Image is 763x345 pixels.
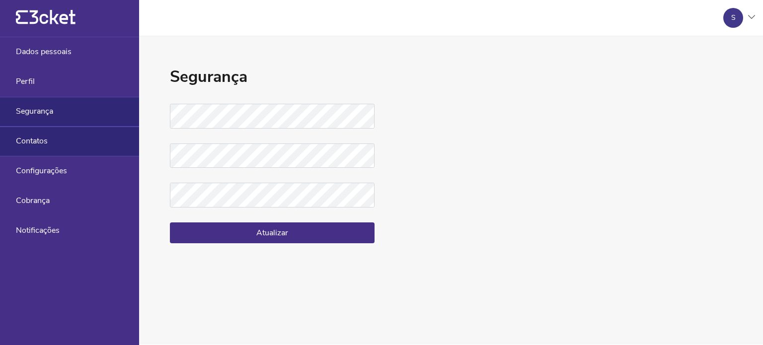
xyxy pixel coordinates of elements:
button: Atualizar [170,222,375,243]
font: Segurança [170,66,247,87]
g: {' '} [16,10,28,24]
font: Atualizar [256,227,288,238]
a: {' '} [16,20,76,27]
font: Perfil [16,76,35,87]
font: Dados pessoais [16,46,72,57]
font: S [731,13,736,22]
font: Cobrança [16,195,50,206]
font: Contatos [16,136,48,146]
font: Notificações [16,225,60,236]
font: Segurança [16,106,53,117]
font: Configurações [16,165,67,176]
